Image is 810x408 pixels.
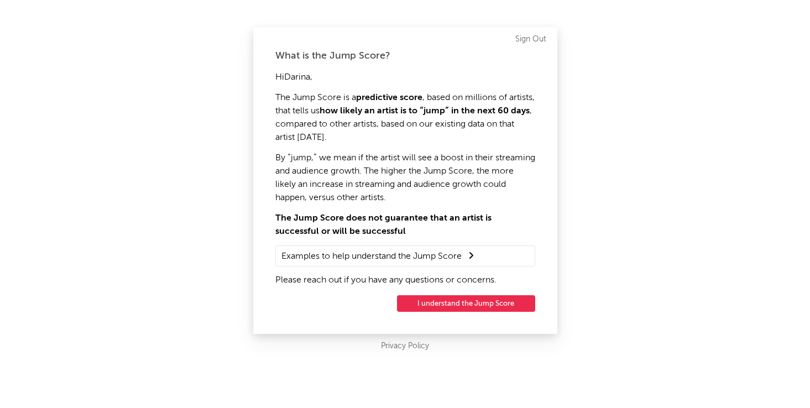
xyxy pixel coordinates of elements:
strong: The Jump Score does not guarantee that an artist is successful or will be successful [275,214,492,236]
a: Privacy Policy [381,339,429,353]
a: Sign Out [515,33,546,46]
strong: predictive score [356,93,422,102]
button: I understand the Jump Score [397,295,535,312]
p: Hi Darina , [275,71,535,84]
p: Please reach out if you have any questions or concerns. [275,274,535,287]
p: The Jump Score is a , based on millions of artists, that tells us , compared to other artists, ba... [275,91,535,144]
summary: Examples to help understand the Jump Score [281,249,529,263]
p: By “jump,” we mean if the artist will see a boost in their streaming and audience growth. The hig... [275,151,535,205]
strong: how likely an artist is to “jump” in the next 60 days [320,107,530,116]
div: What is the Jump Score? [275,49,535,62]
